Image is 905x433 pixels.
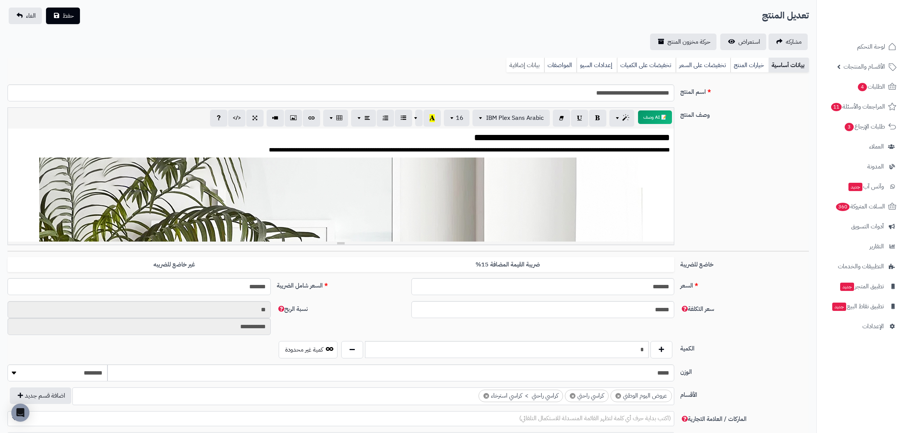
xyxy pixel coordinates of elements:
[486,113,544,122] span: IBM Plex Sans Arabic
[677,387,812,399] label: الأقسام
[506,58,544,73] a: بيانات إضافية
[615,393,621,399] span: ×
[677,84,812,96] label: اسم المنتج
[577,58,617,73] a: إعدادات السيو
[857,83,867,91] span: 4
[9,8,42,24] a: الغاء
[821,98,900,116] a: المراجعات والأسئلة11
[762,8,809,23] h2: تعديل المنتج
[832,303,846,311] span: جديد
[677,257,812,269] label: خاضع للضريبة
[519,414,671,423] span: (اكتب بداية حرف أي كلمة لتظهر القائمة المنسدلة للاستكمال التلقائي)
[26,11,36,20] span: الغاء
[617,58,676,73] a: تخفيضات على الكميات
[680,304,714,314] span: سعر التكلفة
[854,14,898,30] img: logo-2.png
[821,277,900,295] a: تطبيق المتجرجديد
[8,257,341,272] label: غير خاضع للضريبه
[821,177,900,196] a: وآتس آبجديد
[840,283,854,291] span: جديد
[10,387,71,404] button: اضافة قسم جديد
[870,241,884,252] span: التقارير
[821,317,900,335] a: الإعدادات
[862,321,884,332] span: الإعدادات
[821,257,900,275] a: التطبيقات والخدمات
[869,141,884,152] span: العملاء
[677,364,812,376] label: الوزن
[274,278,408,290] label: السعر شامل الضريبة
[857,41,885,52] span: لوحة التحكم
[738,37,760,46] span: استعراض
[768,34,808,50] a: مشاركه
[444,110,469,126] button: 16
[821,297,900,315] a: تطبيق نقاط البيعجديد
[565,390,609,402] li: كراسي راحتي
[786,37,802,46] span: مشاركه
[821,78,900,96] a: الطلبات4
[821,138,900,156] a: العملاء
[46,8,80,24] button: حفظ
[838,261,884,272] span: التطبيقات والخدمات
[821,237,900,256] a: التقارير
[768,58,809,73] a: بيانات أساسية
[11,404,29,422] div: Open Intercom Messenger
[831,103,842,111] span: 11
[677,107,812,119] label: وصف المنتج
[483,393,489,399] span: ×
[677,341,812,353] label: الكمية
[610,390,672,402] li: عروض اليوم الوطني
[472,110,550,126] button: IBM Plex Sans Arabic
[844,122,854,131] span: 3
[831,301,884,312] span: تطبيق نقاط البيع
[821,38,900,56] a: لوحة التحكم
[857,81,885,92] span: الطلبات
[677,278,812,290] label: السعر
[676,58,730,73] a: تخفيضات على السعر
[848,181,884,192] span: وآتس آب
[570,393,575,399] span: ×
[638,110,672,124] button: 📝 AI وصف
[844,121,885,132] span: طلبات الإرجاع
[851,221,884,232] span: أدوات التسويق
[821,118,900,136] a: طلبات الإرجاع3
[650,34,716,50] a: حركة مخزون المنتج
[835,201,885,212] span: السلات المتروكة
[63,11,74,20] span: حفظ
[867,161,884,172] span: المدونة
[680,415,747,424] span: الماركات / العلامة التجارية
[821,197,900,216] a: السلات المتروكة360
[821,217,900,236] a: أدوات التسويق
[341,257,674,272] label: ضريبة القيمة المضافة 15%
[836,202,850,211] span: 360
[844,61,885,72] span: الأقسام والمنتجات
[456,113,463,122] span: 16
[667,37,710,46] span: حركة مخزون المنتج
[720,34,766,50] a: استعراض
[544,58,577,73] a: المواصفات
[821,158,900,176] a: المدونة
[830,101,885,112] span: المراجعات والأسئلة
[848,183,862,191] span: جديد
[277,304,308,314] span: نسبة الربح
[730,58,768,73] a: خيارات المنتج
[839,281,884,292] span: تطبيق المتجر
[479,390,563,402] li: كراسي راحتي > كراسي استرخاء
